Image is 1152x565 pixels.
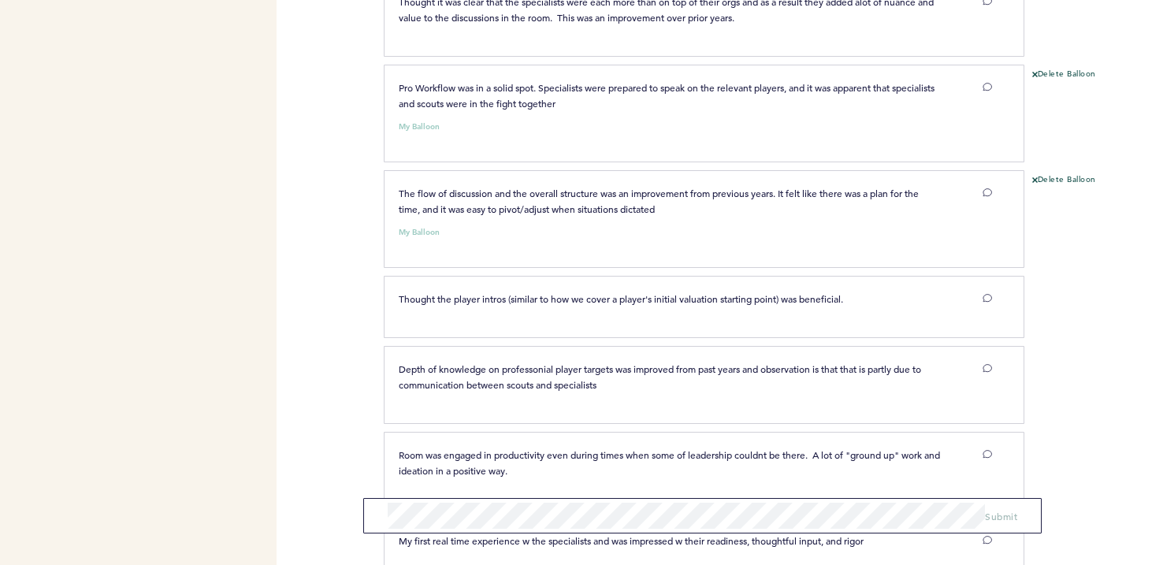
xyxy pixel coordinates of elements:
[985,510,1017,522] span: Submit
[399,123,440,131] small: My Balloon
[1032,174,1096,187] button: Delete Balloon
[399,362,923,391] span: Depth of knowledge on professonial player targets was improved from past years and observation is...
[399,534,864,547] span: My first real time experience w the specialists and was impressed w their readiness, thoughtful i...
[1032,69,1096,81] button: Delete Balloon
[985,508,1017,524] button: Submit
[399,229,440,236] small: My Balloon
[399,292,843,305] span: Thought the player intros (similar to how we cover a player's initial valuation starting point) w...
[399,187,921,215] span: The flow of discussion and the overall structure was an improvement from previous years. It felt ...
[399,81,937,110] span: Pro Workflow was in a solid spot. Specialists were prepared to speak on the relevant players, and...
[399,448,942,477] span: Room was engaged in productivity even during times when some of leadership couldnt be there. A lo...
